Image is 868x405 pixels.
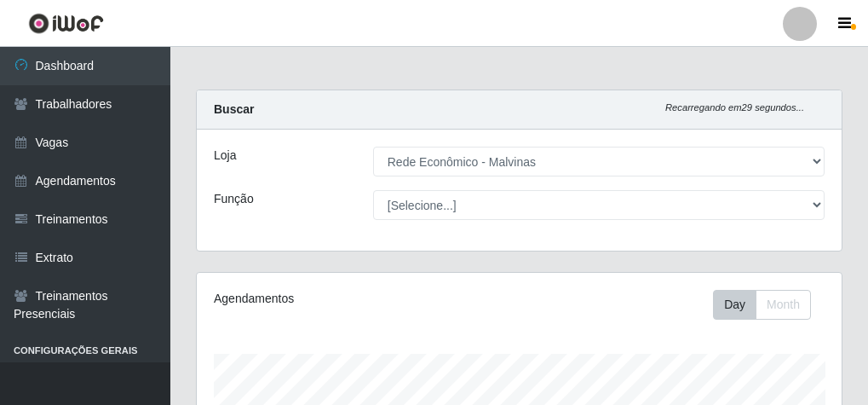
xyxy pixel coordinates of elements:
div: First group [713,290,811,320]
label: Loja [214,147,236,165]
strong: Buscar [214,102,254,116]
div: Toolbar with button groups [713,290,825,320]
div: Agendamentos [214,290,453,308]
button: Day [713,290,756,320]
i: Recarregando em 29 segundos... [665,102,804,113]
label: Função [214,190,254,208]
button: Month [756,290,811,320]
img: CoreUI Logo [28,13,104,34]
